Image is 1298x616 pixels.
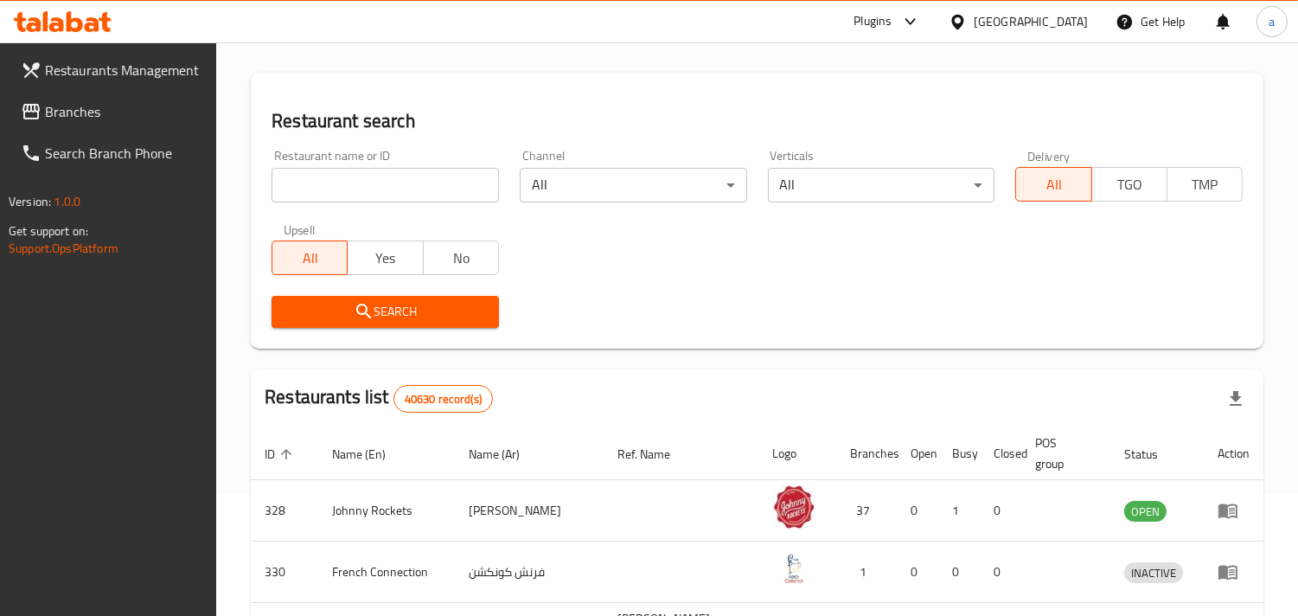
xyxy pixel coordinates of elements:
td: 0 [980,480,1021,542]
div: Export file [1215,378,1256,420]
span: Name (Ar) [470,444,543,465]
div: INACTIVE [1124,562,1183,583]
span: 1.0.0 [54,190,80,213]
button: TGO [1091,167,1167,202]
td: 0 [897,542,938,603]
td: 1 [836,542,897,603]
label: Delivery [1027,150,1071,162]
td: [PERSON_NAME] [456,480,604,542]
button: No [423,241,499,275]
div: Menu [1218,561,1250,582]
th: Closed [980,427,1021,480]
button: Search [272,296,499,328]
a: Branches [7,91,217,132]
div: All [768,168,995,202]
span: INACTIVE [1124,563,1183,583]
td: فرنش كونكشن [456,542,604,603]
span: Ref. Name [617,444,693,465]
span: TMP [1174,172,1236,197]
td: Johnny Rockets [318,480,455,542]
div: OPEN [1124,501,1167,522]
span: Status [1124,444,1180,465]
td: 328 [251,480,318,542]
th: Busy [938,427,980,480]
a: Restaurants Management [7,49,217,91]
div: Total records count [393,385,493,413]
span: Get support on: [9,220,88,242]
label: Upsell [284,223,316,235]
th: Logo [758,427,836,480]
td: 37 [836,480,897,542]
span: All [279,246,341,271]
td: 0 [980,542,1021,603]
span: Version: [9,190,51,213]
span: TGO [1099,172,1161,197]
th: Open [897,427,938,480]
a: Support.OpsPlatform [9,237,118,260]
th: Action [1204,427,1263,480]
img: French Connection [772,547,815,590]
span: POS group [1035,433,1090,474]
span: 40630 record(s) [394,391,492,407]
div: All [520,168,747,202]
span: Name (En) [332,444,408,465]
span: All [1023,172,1084,197]
span: Search Branch Phone [45,143,203,164]
td: 1 [938,480,980,542]
span: ID [265,444,297,465]
button: Yes [347,241,423,275]
div: [GEOGRAPHIC_DATA] [974,12,1088,31]
button: All [1015,167,1091,202]
th: Branches [836,427,897,480]
td: 0 [938,542,980,603]
button: TMP [1167,167,1243,202]
span: Branches [45,101,203,122]
span: Restaurants Management [45,60,203,80]
span: No [431,246,492,271]
img: Johnny Rockets [772,485,815,529]
button: All [272,241,348,275]
td: 330 [251,542,318,603]
span: Search [285,301,485,323]
div: Plugins [854,11,892,32]
input: Search for restaurant name or ID.. [272,168,499,202]
h2: Restaurants list [265,384,493,413]
td: French Connection [318,542,455,603]
span: OPEN [1124,502,1167,522]
div: Menu [1218,500,1250,521]
td: 0 [897,480,938,542]
span: Yes [355,246,416,271]
a: Search Branch Phone [7,132,217,174]
span: a [1269,12,1275,31]
h2: Restaurant search [272,108,1243,134]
